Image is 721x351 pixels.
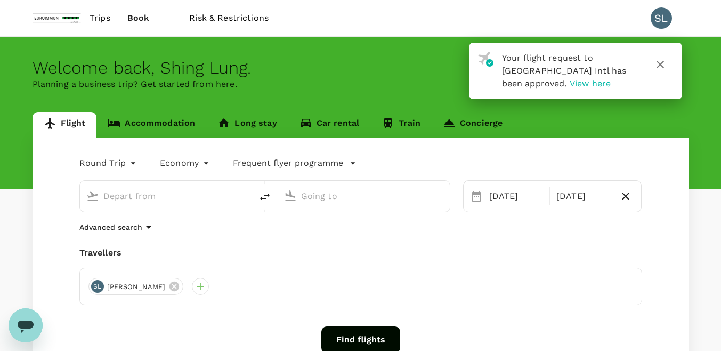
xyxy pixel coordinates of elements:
span: [PERSON_NAME] [101,282,172,292]
a: Concierge [432,112,514,138]
div: Round Trip [79,155,139,172]
img: flight-approved [478,52,493,67]
div: SL [91,280,104,293]
button: Open [245,195,247,197]
iframe: Button to launch messaging window [9,308,43,342]
div: Welcome back , Shing Lung . [33,58,689,78]
button: Advanced search [79,221,155,234]
div: SL [651,7,672,29]
input: Going to [301,188,427,204]
img: EUROIMMUN (South East Asia) Pte. Ltd. [33,6,81,30]
div: Economy [160,155,212,172]
span: Risk & Restrictions [189,12,269,25]
div: SL[PERSON_NAME] [88,278,184,295]
div: Travellers [79,246,642,259]
a: Accommodation [96,112,206,138]
span: View here [570,78,611,89]
a: Flight [33,112,97,138]
a: Car rental [288,112,371,138]
span: Book [127,12,150,25]
button: Frequent flyer programme [233,157,356,170]
p: Advanced search [79,222,142,233]
p: Planning a business trip? Get started from here. [33,78,689,91]
input: Depart from [103,188,230,204]
span: Your flight request to [GEOGRAPHIC_DATA] Intl has been approved. [502,53,627,89]
button: Open [442,195,444,197]
div: [DATE] [552,186,614,207]
div: [DATE] [485,186,547,207]
button: delete [252,184,278,210]
a: Long stay [206,112,288,138]
span: Trips [90,12,110,25]
p: Frequent flyer programme [233,157,343,170]
a: Train [370,112,432,138]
